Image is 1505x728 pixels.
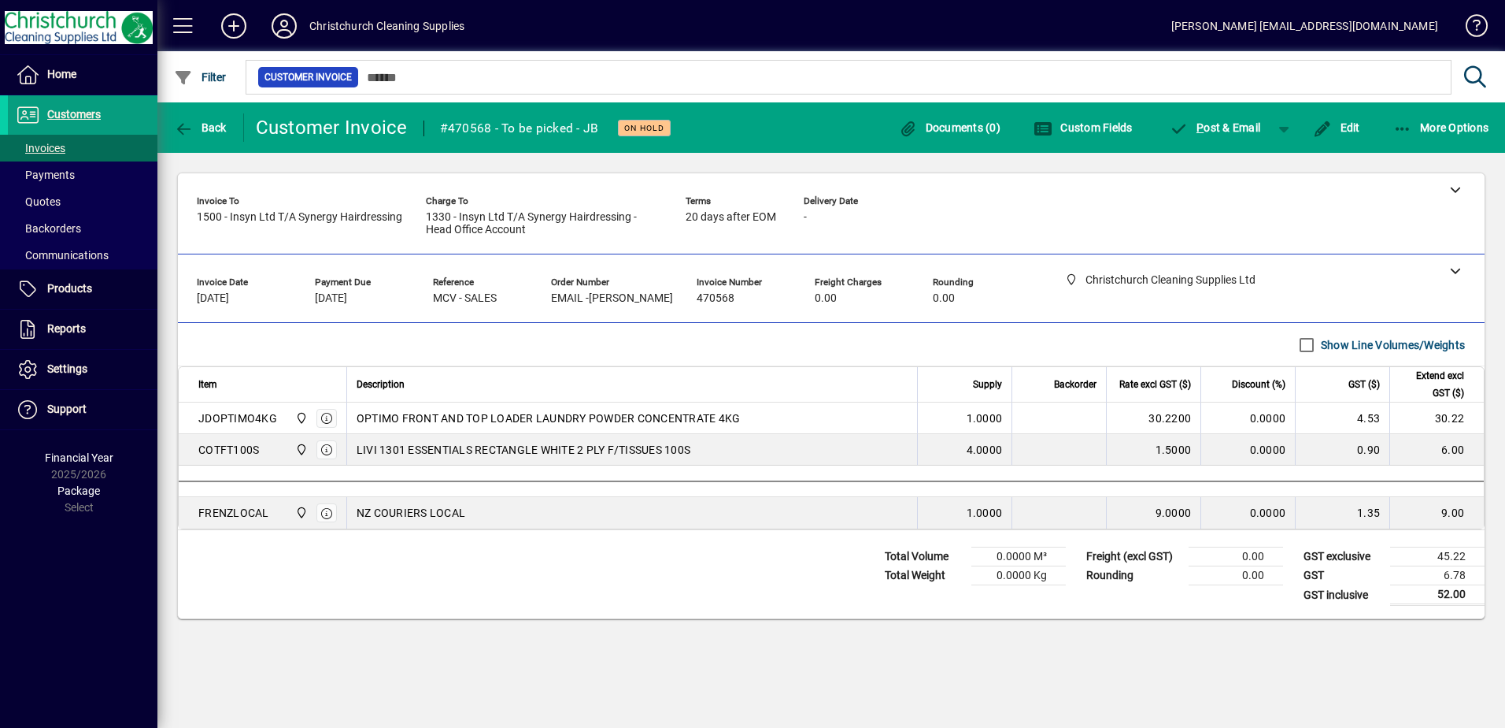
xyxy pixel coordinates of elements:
[8,55,157,95] a: Home
[209,12,259,40] button: Add
[1196,121,1204,134] span: P
[1162,113,1269,142] button: Post & Email
[16,249,109,262] span: Communications
[16,222,81,235] span: Backorders
[1189,548,1283,566] td: 0.00
[1170,121,1261,134] span: ost & Email
[973,376,1002,393] span: Supply
[1116,442,1191,458] div: 1.5000
[1200,497,1295,529] td: 0.0000
[8,215,157,242] a: Backorders
[8,269,157,309] a: Products
[877,548,971,566] td: Total Volume
[1200,403,1295,434] td: 0.0000
[8,188,157,215] a: Quotes
[933,292,955,305] span: 0.00
[1295,403,1389,434] td: 4.53
[198,442,259,458] div: COTFT100S
[967,442,1003,458] span: 4.0000
[291,504,309,522] span: Christchurch Cleaning Supplies Ltd
[697,292,734,305] span: 470568
[8,390,157,429] a: Support
[1078,548,1189,566] td: Freight (excl GST)
[898,121,1000,134] span: Documents (0)
[815,292,837,305] span: 0.00
[686,211,776,224] span: 20 days after EOM
[967,505,1003,521] span: 1.0000
[967,410,1003,426] span: 1.0000
[971,548,1066,566] td: 0.0000 M³
[1390,566,1485,585] td: 6.78
[47,282,92,295] span: Products
[197,211,402,224] span: 1500 - Insyn Ltd T/A Synergy Hairdressing
[47,403,87,415] span: Support
[894,113,1004,142] button: Documents (0)
[1116,505,1191,521] div: 9.0000
[1348,376,1380,393] span: GST ($)
[1389,403,1484,434] td: 30.22
[8,135,157,162] a: Invoices
[170,63,231,91] button: Filter
[1295,497,1389,529] td: 1.35
[1034,121,1133,134] span: Custom Fields
[315,292,347,305] span: [DATE]
[1171,13,1438,39] div: [PERSON_NAME] [EMAIL_ADDRESS][DOMAIN_NAME]
[1296,548,1390,566] td: GST exclusive
[16,142,65,154] span: Invoices
[16,195,61,208] span: Quotes
[624,123,664,133] span: On hold
[1400,367,1464,402] span: Extend excl GST ($)
[8,242,157,269] a: Communications
[357,376,405,393] span: Description
[8,310,157,349] a: Reports
[8,162,157,188] a: Payments
[971,566,1066,585] td: 0.0000 Kg
[16,169,75,181] span: Payments
[1030,113,1137,142] button: Custom Fields
[157,113,244,142] app-page-header-button: Back
[198,410,277,426] div: JDOPTIMO4KG
[877,566,971,585] td: Total Weight
[291,441,309,459] span: Christchurch Cleaning Supplies Ltd
[1200,434,1295,466] td: 0.0000
[291,410,309,427] span: Christchurch Cleaning Supplies Ltd
[47,108,101,121] span: Customers
[440,116,599,141] div: #470568 - To be picked - JB
[804,211,807,224] span: -
[551,292,673,305] span: EMAIL -[PERSON_NAME]
[57,485,100,497] span: Package
[1232,376,1285,393] span: Discount (%)
[264,69,352,85] span: Customer Invoice
[1295,434,1389,466] td: 0.90
[1078,566,1189,585] td: Rounding
[309,13,464,39] div: Christchurch Cleaning Supplies
[1389,113,1493,142] button: More Options
[198,505,269,521] div: FRENZLOCAL
[1454,3,1485,54] a: Knowledge Base
[357,410,741,426] span: OPTIMO FRONT AND TOP LOADER LAUNDRY POWDER CONCENTRATE 4KG
[1189,566,1283,585] td: 0.00
[256,115,408,140] div: Customer Invoice
[1054,376,1096,393] span: Backorder
[1393,121,1489,134] span: More Options
[1116,410,1191,426] div: 30.2200
[1309,113,1364,142] button: Edit
[357,442,690,458] span: LIVI 1301 ESSENTIALS RECTANGLE WHITE 2 PLY F/TISSUES 100S
[1318,337,1465,353] label: Show Line Volumes/Weights
[1119,376,1191,393] span: Rate excl GST ($)
[259,12,309,40] button: Profile
[1390,548,1485,566] td: 45.22
[8,350,157,389] a: Settings
[45,451,113,464] span: Financial Year
[1313,121,1360,134] span: Edit
[170,113,231,142] button: Back
[198,376,217,393] span: Item
[1296,566,1390,585] td: GST
[1389,497,1484,529] td: 9.00
[47,362,87,375] span: Settings
[47,68,76,80] span: Home
[1389,434,1484,466] td: 6.00
[174,71,227,84] span: Filter
[357,505,465,521] span: NZ COURIERS LOCAL
[426,211,662,236] span: 1330 - Insyn Ltd T/A Synergy Hairdressing - Head Office Account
